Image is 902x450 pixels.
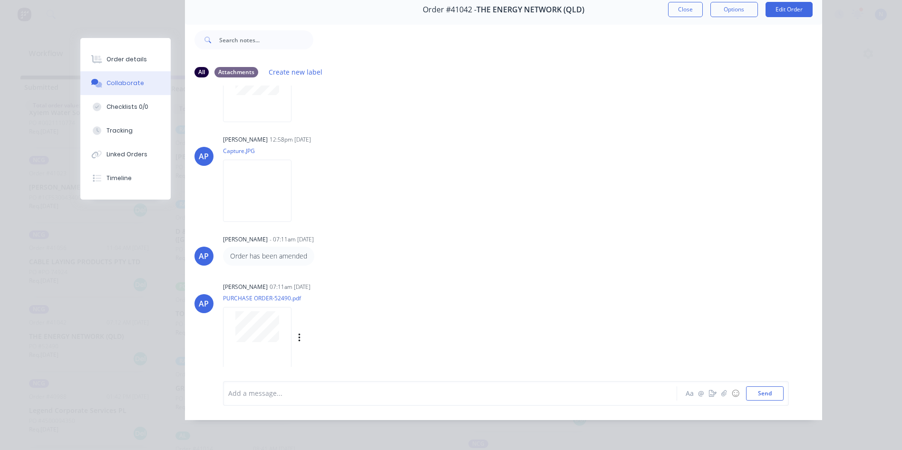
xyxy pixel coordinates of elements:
button: Create new label [264,66,328,78]
div: [PERSON_NAME] [223,283,268,291]
span: Order #41042 - [423,5,476,14]
div: Collaborate [107,79,144,87]
div: [PERSON_NAME] [223,135,268,144]
button: @ [696,388,707,399]
p: PURCHASE ORDER-52490.pdf [223,294,398,302]
div: 12:58pm [DATE] [270,135,311,144]
button: Options [710,2,758,17]
span: THE ENERGY NETWORK (QLD) [476,5,584,14]
div: Checklists 0/0 [107,103,148,111]
button: Aa [684,388,696,399]
button: Timeline [80,166,171,190]
div: Tracking [107,126,133,135]
div: AP [199,250,209,262]
button: Order details [80,48,171,71]
p: Order has been amended [230,251,307,261]
div: Order details [107,55,147,64]
button: Linked Orders [80,143,171,166]
button: ☺ [730,388,741,399]
p: Capture.JPG [223,147,301,155]
div: - 07:11am [DATE] [270,235,314,244]
input: Search notes... [219,30,313,49]
button: Tracking [80,119,171,143]
button: Checklists 0/0 [80,95,171,119]
div: Attachments [214,67,258,77]
button: Close [668,2,703,17]
div: All [194,67,209,77]
div: [PERSON_NAME] [223,235,268,244]
button: Collaborate [80,71,171,95]
div: AP [199,151,209,162]
button: Send [746,386,784,401]
div: AP [199,298,209,309]
div: Timeline [107,174,132,182]
div: Linked Orders [107,150,147,159]
button: Edit Order [766,2,813,17]
div: 07:11am [DATE] [270,283,310,291]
